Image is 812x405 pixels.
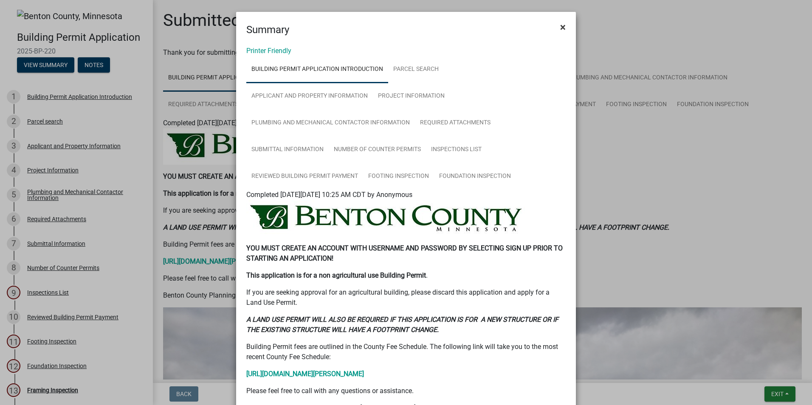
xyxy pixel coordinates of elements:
[246,270,566,281] p: .
[246,315,558,334] strong: A LAND USE PERMIT WILL ALSO BE REQUIRED IF THIS APPLICATION IS FOR A NEW STRUCTURE OR IF THE EXIS...
[246,191,412,199] span: Completed [DATE][DATE] 10:25 AM CDT by Anonymous
[246,136,329,163] a: Submittal Information
[329,136,426,163] a: Number of Counter Permits
[426,136,487,163] a: Inspections List
[246,22,289,37] h4: Summary
[246,386,566,396] p: Please feel free to call with any questions or assistance.
[246,342,566,362] p: Building Permit fees are outlined in the County Fee Schedule. The following link will take you to...
[246,110,415,137] a: Plumbing and Mechanical Contactor Information
[246,370,364,378] a: [URL][DOMAIN_NAME][PERSON_NAME]
[434,163,516,190] a: Foundation Inspection
[246,83,373,110] a: Applicant and Property Information
[246,287,566,308] p: If you are seeking approval for an agricultural building, please discard this application and app...
[560,21,566,33] span: ×
[415,110,496,137] a: Required Attachments
[246,47,291,55] a: Printer Friendly
[246,271,426,279] strong: This application is for a non agricultural use Building Permit
[363,163,434,190] a: Footing Inspection
[246,200,526,236] img: BENTON_HEADER_184150ff-1924-48f9-adeb-d4c31246c7fa.jpeg
[246,244,563,262] strong: YOU MUST CREATE AN ACCOUNT WITH USERNAME AND PASSWORD BY SELECTING SIGN UP PRIOR TO STARTING AN A...
[246,163,363,190] a: Reviewed Building Permit Payment
[246,56,388,83] a: Building Permit Application Introduction
[373,83,450,110] a: Project Information
[388,56,444,83] a: Parcel search
[553,15,572,39] button: Close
